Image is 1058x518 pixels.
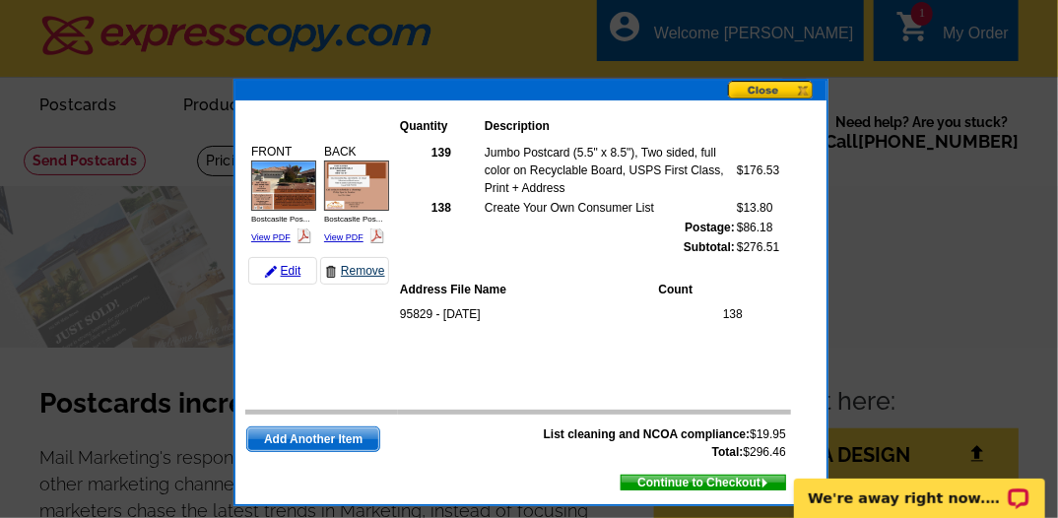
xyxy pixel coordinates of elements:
span: $19.95 $296.46 [544,425,786,461]
td: $86.18 [736,218,780,237]
img: pencil-icon.gif [265,266,277,278]
strong: Postage: [685,221,735,234]
strong: 138 [431,201,451,215]
strong: List cleaning and NCOA compliance: [544,427,751,441]
th: Quantity [399,116,484,136]
strong: Subtotal: [684,240,735,254]
span: Bostcaslte Pos... [324,215,383,224]
a: Edit [248,257,317,285]
th: Count [658,280,744,299]
strong: Total: [712,445,744,459]
img: button-next-arrow-white.png [760,479,769,487]
div: BACK [321,140,392,249]
img: pdf_logo.png [369,228,384,243]
td: $13.80 [736,198,780,218]
a: View PDF [324,232,364,242]
td: 138 [668,304,744,324]
a: Add Another Item [246,426,380,452]
img: small-thumb.jpg [251,161,316,211]
th: Address File Name [399,280,658,299]
td: Jumbo Postcard (5.5" x 8.5"), Two sided, full color on Recyclable Board, USPS First Class, Print ... [484,143,736,198]
td: Create Your Own Consumer List [484,198,736,218]
td: 95829 - [DATE] [399,304,668,324]
a: Remove [320,257,389,285]
a: View PDF [251,232,291,242]
strong: 139 [431,146,451,160]
img: pdf_logo.png [297,228,311,243]
span: Add Another Item [247,427,379,451]
th: Description [484,116,736,136]
td: $276.51 [736,237,780,257]
img: small-thumb.jpg [324,161,389,211]
iframe: LiveChat chat widget [781,456,1058,518]
td: $176.53 [736,143,780,198]
a: Continue to Checkout [621,475,786,490]
img: trashcan-icon.gif [325,266,337,278]
div: FRONT [248,140,319,249]
span: Bostcaslte Pos... [251,215,310,224]
span: Continue to Checkout [622,472,785,493]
